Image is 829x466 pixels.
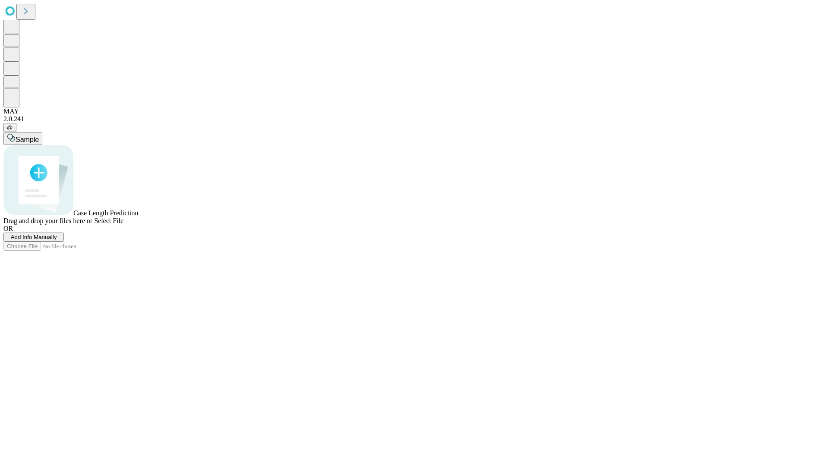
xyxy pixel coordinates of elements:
span: Drag and drop your files here or [3,217,92,224]
span: Add Info Manually [11,234,57,240]
button: Sample [3,132,42,145]
span: Sample [16,136,39,143]
span: Select File [94,217,123,224]
div: MAY [3,107,826,115]
button: Add Info Manually [3,233,64,242]
span: OR [3,225,13,232]
span: Case Length Prediction [73,209,138,217]
span: @ [7,124,13,131]
div: 2.0.241 [3,115,826,123]
button: @ [3,123,16,132]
